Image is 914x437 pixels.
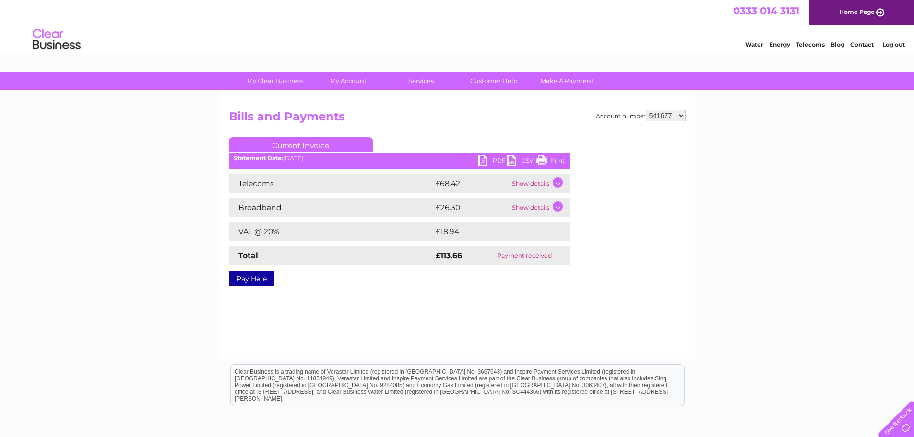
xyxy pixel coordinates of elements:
[236,72,315,90] a: My Clear Business
[229,174,433,193] td: Telecoms
[433,198,510,217] td: £26.30
[32,25,81,54] img: logo.png
[510,198,570,217] td: Show details
[231,5,684,47] div: Clear Business is a trading name of Verastar Limited (registered in [GEOGRAPHIC_DATA] No. 3667643...
[309,72,388,90] a: My Account
[882,41,905,48] a: Log out
[507,155,536,169] a: CSV
[229,137,373,152] a: Current Invoice
[229,222,433,241] td: VAT @ 20%
[850,41,874,48] a: Contact
[769,41,790,48] a: Energy
[229,198,433,217] td: Broadband
[480,246,569,265] td: Payment received
[381,72,461,90] a: Services
[527,72,606,90] a: Make A Payment
[229,155,570,162] div: [DATE]
[796,41,825,48] a: Telecoms
[454,72,534,90] a: Customer Help
[510,174,570,193] td: Show details
[478,155,507,169] a: PDF
[745,41,763,48] a: Water
[433,174,510,193] td: £68.42
[733,5,799,17] a: 0333 014 3131
[433,222,550,241] td: £18.94
[229,110,686,128] h2: Bills and Payments
[596,110,686,121] div: Account number
[234,154,283,162] b: Statement Date:
[436,251,462,260] strong: £113.66
[229,271,274,286] a: Pay Here
[238,251,258,260] strong: Total
[536,155,565,169] a: Print
[831,41,844,48] a: Blog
